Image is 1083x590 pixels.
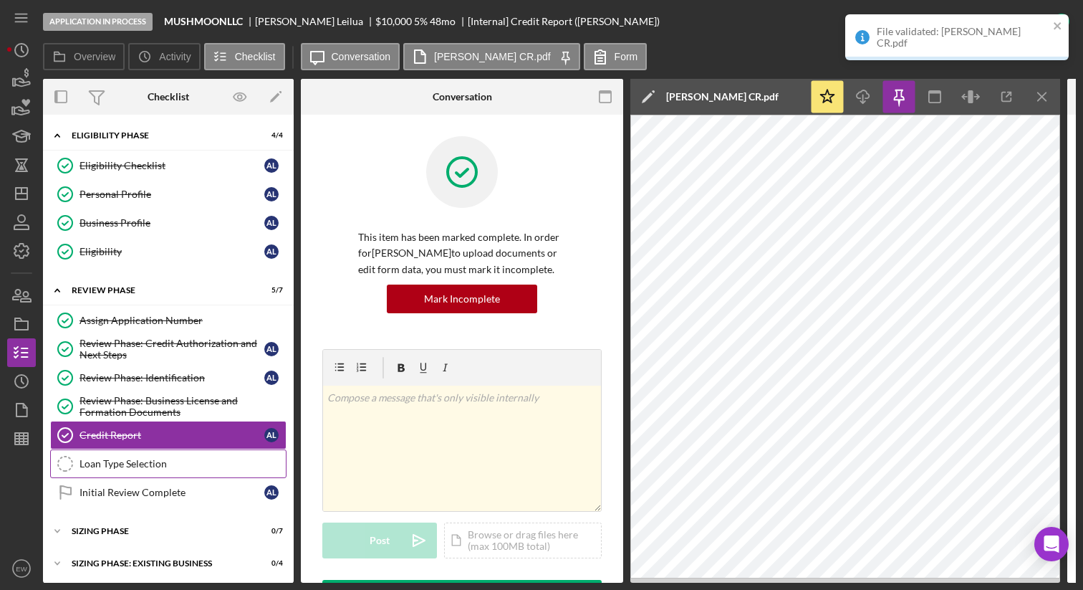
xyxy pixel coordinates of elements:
[50,180,287,209] a: Personal ProfileAL
[74,51,115,62] label: Overview
[128,43,200,70] button: Activity
[264,371,279,385] div: A L
[424,285,500,313] div: Mark Incomplete
[72,131,247,140] div: Eligibility Phase
[434,51,551,62] label: [PERSON_NAME] CR.pdf
[80,458,286,470] div: Loan Type Selection
[1001,7,1044,36] div: Complete
[50,306,287,335] a: Assign Application Number
[257,131,283,140] div: 4 / 4
[264,187,279,201] div: A L
[1034,527,1069,561] div: Open Intercom Messenger
[370,523,390,558] div: Post
[80,429,264,441] div: Credit Report
[72,559,247,568] div: SIZING PHASE: EXISTING BUSINESS
[235,51,276,62] label: Checklist
[16,565,27,573] text: EW
[666,91,779,103] div: [PERSON_NAME] CR.pdf
[403,43,580,70] button: [PERSON_NAME] CR.pdf
[375,15,412,27] span: $10,000
[80,315,286,326] div: Assign Application Number
[50,209,287,237] a: Business ProfileAL
[80,217,264,229] div: Business Profile
[80,372,264,384] div: Review Phase: Identification
[1053,20,1063,34] button: close
[615,51,638,62] label: Form
[986,7,1076,36] button: Complete
[877,26,1049,49] div: File validated: [PERSON_NAME] CR.pdf
[159,51,191,62] label: Activity
[80,338,264,361] div: Review Phase: Credit Authorization and Next Steps
[80,395,286,418] div: Review Phase: Business License and Formation Documents
[50,421,287,449] a: Credit ReportAL
[257,286,283,295] div: 5 / 7
[264,216,279,230] div: A L
[358,229,566,277] p: This item has been marked complete. In order for [PERSON_NAME] to upload documents or edit form d...
[50,449,287,478] a: Loan Type Selection
[43,13,153,31] div: Application In Process
[584,43,648,70] button: Form
[433,91,492,103] div: Conversation
[50,392,287,421] a: Review Phase: Business License and Formation Documents
[72,527,247,536] div: Sizing Phase
[50,363,287,392] a: Review Phase: IdentificationAL
[204,43,285,70] button: Checklist
[387,285,537,313] button: Mark Incomplete
[301,43,400,70] button: Conversation
[80,189,264,200] div: Personal Profile
[50,335,287,363] a: Review Phase: Credit Authorization and Next StepsAL
[255,16,375,27] div: [PERSON_NAME] Leilua
[7,554,36,583] button: EW
[50,478,287,507] a: Initial Review CompleteAL
[414,16,428,27] div: 5 %
[264,158,279,173] div: A L
[164,16,243,27] b: MUSHMOONLLC
[80,487,264,498] div: Initial Review Complete
[50,237,287,266] a: EligibilityAL
[264,485,279,500] div: A L
[468,16,660,27] div: [Internal] Credit Report ([PERSON_NAME])
[332,51,391,62] label: Conversation
[80,160,264,171] div: Eligibility Checklist
[148,91,189,103] div: Checklist
[264,428,279,442] div: A L
[72,286,247,295] div: REVIEW PHASE
[257,559,283,568] div: 0 / 4
[264,342,279,356] div: A L
[430,16,456,27] div: 48 mo
[264,244,279,259] div: A L
[257,527,283,536] div: 0 / 7
[43,43,125,70] button: Overview
[50,151,287,180] a: Eligibility ChecklistAL
[80,246,264,257] div: Eligibility
[322,523,437,558] button: Post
